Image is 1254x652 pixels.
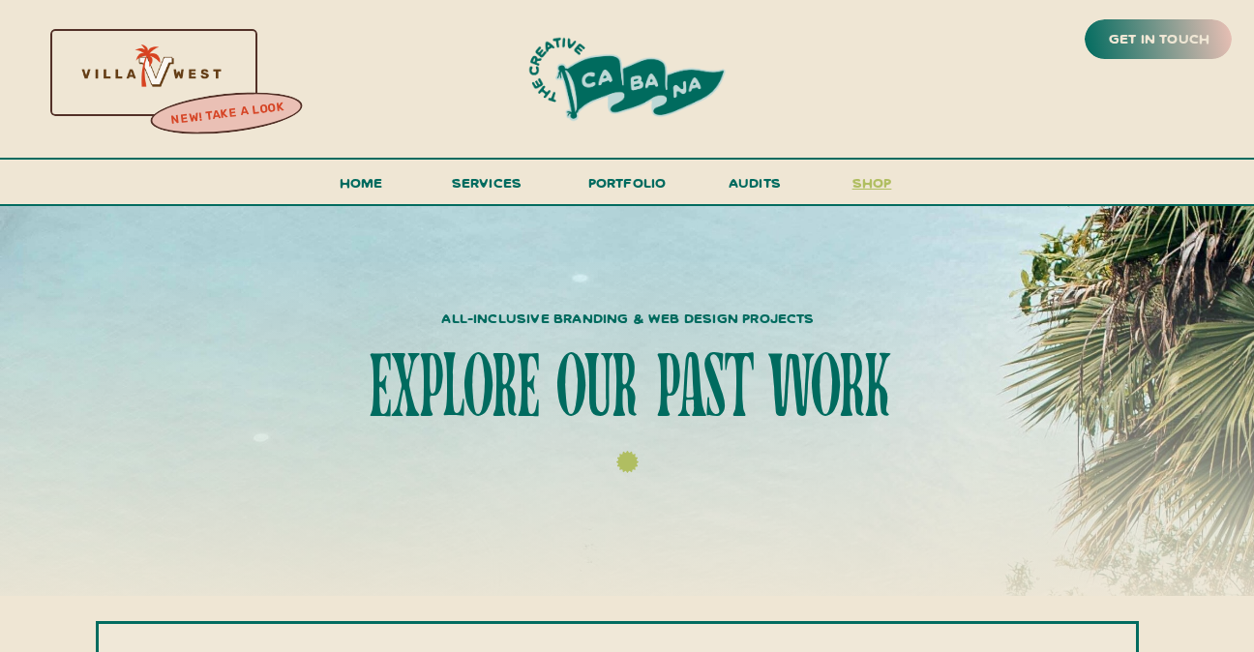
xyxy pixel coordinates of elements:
[148,95,307,133] a: new! take a look
[452,173,522,192] span: services
[825,170,918,204] a: shop
[331,170,391,206] a: Home
[446,170,527,206] a: services
[367,306,889,324] p: all-inclusive branding & web design projects
[582,170,672,206] a: portfolio
[292,347,962,433] h1: explore our past work
[726,170,784,204] a: audits
[1105,26,1213,53] a: get in touch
